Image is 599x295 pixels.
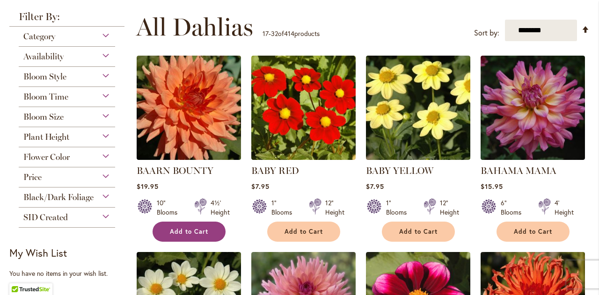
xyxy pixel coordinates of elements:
[251,182,270,191] span: $7.95
[284,29,294,38] span: 414
[23,152,70,162] span: Flower Color
[501,198,527,217] div: 6" Blooms
[271,198,298,217] div: 1" Blooms
[514,228,552,236] span: Add to Cart
[325,198,344,217] div: 12" Height
[251,56,356,160] img: BABY RED
[481,165,556,176] a: BAHAMA MAMA
[285,228,323,236] span: Add to Cart
[23,192,94,202] span: Black/Dark Foliage
[23,132,69,142] span: Plant Height
[366,153,470,162] a: BABY YELLOW
[23,51,64,62] span: Availability
[9,12,124,27] strong: Filter By:
[9,269,130,278] div: You have no items in your wish list.
[23,212,68,223] span: SID Created
[137,182,159,191] span: $19.95
[23,112,64,122] span: Bloom Size
[366,56,470,160] img: BABY YELLOW
[474,24,499,42] label: Sort by:
[157,198,183,217] div: 10" Blooms
[366,182,384,191] span: $7.95
[23,92,68,102] span: Bloom Time
[170,228,208,236] span: Add to Cart
[23,172,42,182] span: Price
[366,165,433,176] a: BABY YELLOW
[153,222,226,242] button: Add to Cart
[481,56,585,160] img: Bahama Mama
[9,246,67,259] strong: My Wish List
[23,72,66,82] span: Bloom Style
[267,222,340,242] button: Add to Cart
[23,31,55,42] span: Category
[271,29,278,38] span: 32
[251,153,356,162] a: BABY RED
[481,153,585,162] a: Bahama Mama
[263,26,320,41] p: - of products
[251,165,299,176] a: BABY RED
[136,13,253,41] span: All Dahlias
[555,198,574,217] div: 4' Height
[263,29,269,38] span: 17
[386,198,412,217] div: 1" Blooms
[7,262,33,288] iframe: Launch Accessibility Center
[481,182,503,191] span: $15.95
[440,198,459,217] div: 12" Height
[399,228,438,236] span: Add to Cart
[137,153,241,162] a: Baarn Bounty
[211,198,230,217] div: 4½' Height
[137,56,241,160] img: Baarn Bounty
[497,222,570,242] button: Add to Cart
[382,222,455,242] button: Add to Cart
[137,165,213,176] a: BAARN BOUNTY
